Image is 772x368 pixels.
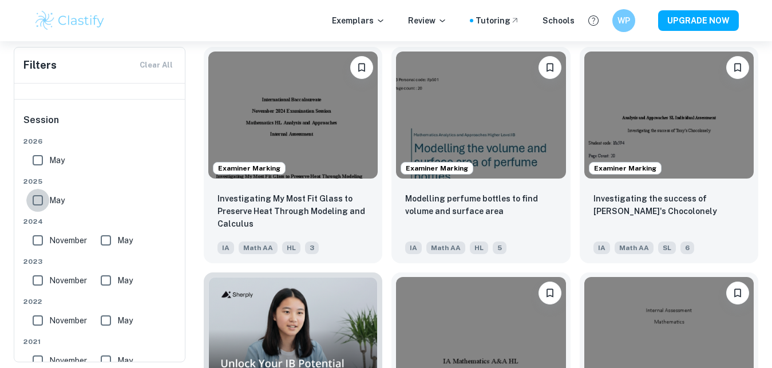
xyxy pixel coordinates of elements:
button: Bookmark [539,282,561,304]
a: Schools [543,14,575,27]
img: Math AA IA example thumbnail: Modelling perfume bottles to find volume [396,52,565,179]
h6: WP [617,14,630,27]
span: May [49,194,65,207]
span: May [49,154,65,167]
span: 2021 [23,337,177,347]
span: HL [282,242,300,254]
h6: Filters [23,57,57,73]
span: Examiner Marking [213,163,285,173]
span: May [117,354,133,367]
button: Bookmark [726,282,749,304]
a: Examiner MarkingBookmarkInvestigating My Most Fit Glass to Preserve Heat Through Modeling and Cal... [204,47,382,263]
button: Bookmark [350,56,373,79]
a: Tutoring [476,14,520,27]
img: Math AA IA example thumbnail: Investigating the success of Tony's Choc [584,52,754,179]
span: 3 [305,242,319,254]
span: May [117,314,133,327]
span: 2022 [23,296,177,307]
span: 2025 [23,176,177,187]
span: IA [593,242,610,254]
span: Examiner Marking [589,163,661,173]
button: UPGRADE NOW [658,10,739,31]
span: Math AA [615,242,654,254]
span: November [49,314,87,327]
span: 6 [680,242,694,254]
span: 2024 [23,216,177,227]
button: Bookmark [539,56,561,79]
span: November [49,234,87,247]
span: SL [658,242,676,254]
p: Investigating the success of Tony's Chocolonely [593,192,745,217]
a: Examiner MarkingBookmarkInvestigating the success of Tony's ChocolonelyIAMath AASL6 [580,47,758,263]
span: 5 [493,242,506,254]
span: May [117,274,133,287]
p: Review [408,14,447,27]
span: Math AA [426,242,465,254]
span: Examiner Marking [401,163,473,173]
button: WP [612,9,635,32]
p: Exemplars [332,14,385,27]
a: Examiner MarkingBookmarkModelling perfume bottles to find volume and surface areaIAMath AAHL5 [391,47,570,263]
span: Math AA [239,242,278,254]
span: IA [405,242,422,254]
span: IA [217,242,234,254]
button: Bookmark [726,56,749,79]
h6: Session [23,113,177,136]
span: November [49,354,87,367]
span: 2026 [23,136,177,147]
span: May [117,234,133,247]
p: Modelling perfume bottles to find volume and surface area [405,192,556,217]
span: November [49,274,87,287]
span: 2023 [23,256,177,267]
img: Math AA IA example thumbnail: Investigating My Most Fit Glass to Prese [208,52,378,179]
img: Clastify logo [34,9,106,32]
span: HL [470,242,488,254]
button: Help and Feedback [584,11,603,30]
p: Investigating My Most Fit Glass to Preserve Heat Through Modeling and Calculus [217,192,369,230]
